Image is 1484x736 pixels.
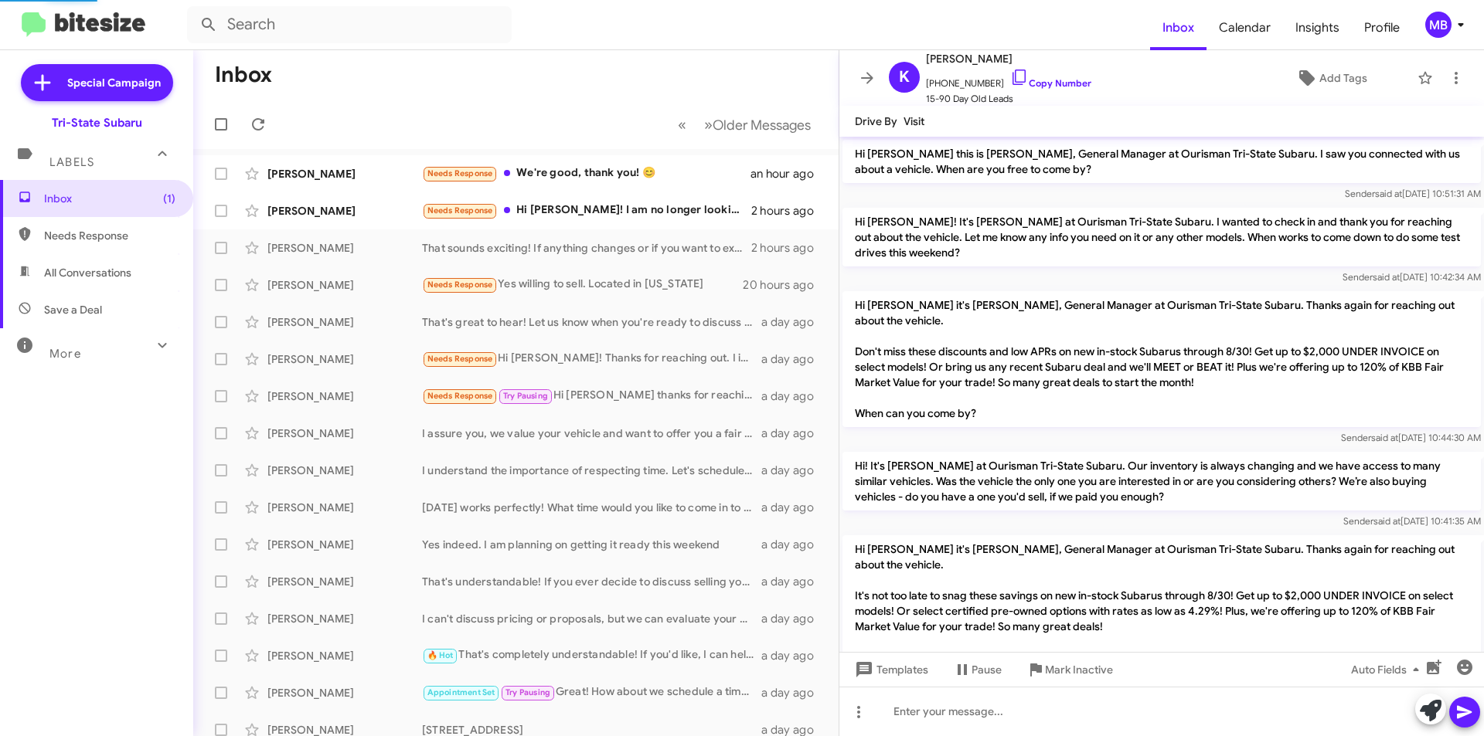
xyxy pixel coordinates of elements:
div: [PERSON_NAME] [267,314,422,330]
div: MB [1425,12,1452,38]
div: We're good, thank you! 😊 [422,164,751,182]
div: 2 hours ago [751,203,826,219]
span: said at [1373,515,1401,527]
span: Sender [DATE] 10:42:34 AM [1343,271,1481,283]
span: Special Campaign [67,75,161,90]
div: [PERSON_NAME] [267,426,422,441]
div: That's great to hear! Let us know when you're ready to discuss your options further. We’d love to... [422,314,761,330]
span: [PERSON_NAME] [926,49,1091,68]
span: Try Pausing [505,687,550,697]
div: [PERSON_NAME] [267,500,422,515]
span: Sender [DATE] 10:51:31 AM [1345,188,1481,199]
span: « [678,115,686,134]
span: 🔥 Hot [427,650,454,660]
div: Yes indeed. I am planning on getting it ready this weekend [422,537,761,552]
span: Appointment Set [427,687,495,697]
span: 15-90 Day Old Leads [926,91,1091,107]
div: [PERSON_NAME] [267,611,422,626]
div: a day ago [761,314,826,330]
span: Pause [972,656,1002,683]
span: Needs Response [427,168,493,178]
p: Hi [PERSON_NAME] it's [PERSON_NAME], General Manager at Ourisman Tri-State Subaru. Thanks again f... [842,291,1481,427]
div: [PERSON_NAME] [267,277,422,293]
span: Sender [DATE] 10:41:35 AM [1343,515,1481,527]
input: Search [187,6,512,43]
div: a day ago [761,648,826,663]
span: Needs Response [427,205,493,215]
div: I assure you, we value your vehicle and want to offer you a fair assessment. Let’s set up an appo... [422,426,761,441]
span: said at [1373,271,1400,283]
span: Mark Inactive [1045,656,1113,683]
div: [PERSON_NAME] [267,648,422,663]
span: Needs Response [427,391,493,401]
button: Previous [669,109,696,141]
button: Templates [839,656,941,683]
a: Insights [1283,5,1352,50]
span: Auto Fields [1351,656,1425,683]
span: » [704,115,713,134]
div: Hi [PERSON_NAME]! I am no longer looking for a vehicle. Thank you! [422,202,751,219]
span: Save a Deal [44,302,102,317]
span: K [899,65,910,90]
div: [PERSON_NAME] [267,463,422,478]
div: [PERSON_NAME] [267,537,422,552]
span: Add Tags [1319,64,1367,92]
span: All Conversations [44,265,131,280]
span: Inbox [44,191,175,206]
div: [PERSON_NAME] [267,203,422,219]
div: a day ago [761,611,826,626]
span: More [49,347,81,361]
div: a day ago [761,426,826,441]
a: Inbox [1150,5,1207,50]
a: Copy Number [1010,77,1091,89]
span: Templates [852,656,928,683]
p: Hi! It's [PERSON_NAME] at Ourisman Tri-State Subaru. Our inventory is always changing and we have... [842,452,1481,510]
div: a day ago [761,685,826,700]
span: Visit [904,114,924,128]
a: Special Campaign [21,64,173,101]
div: a day ago [761,351,826,367]
div: a day ago [761,463,826,478]
div: Hi [PERSON_NAME]! Thanks for reaching out. I incorrectly entered the address of the vehicle and i... [422,350,761,368]
div: [DATE] works perfectly! What time would you like to come in to discuss selling your Telluride? [422,500,761,515]
span: Profile [1352,5,1412,50]
div: 2 hours ago [751,240,826,256]
div: I can't discuss pricing or proposals, but we can evaluate your Wrangler Unlimited in person. Woul... [422,611,761,626]
button: Pause [941,656,1014,683]
div: [PERSON_NAME] [267,166,422,181]
span: Needs Response [427,280,493,290]
p: Hi [PERSON_NAME] it's [PERSON_NAME], General Manager at Ourisman Tri-State Subaru. Thanks again f... [842,535,1481,671]
div: a day ago [761,388,826,404]
span: Needs Response [427,354,493,364]
span: (1) [163,191,175,206]
div: [PERSON_NAME] [267,240,422,256]
div: That's completely understandable! If you'd like, I can help you with more information to make you... [422,646,761,664]
div: Tri-State Subaru [52,115,142,131]
div: That's understandable! If you ever decide to discuss selling your vehicle, we're here to help. Do... [422,574,761,589]
div: [PERSON_NAME] [267,685,422,700]
div: a day ago [761,574,826,589]
button: Mark Inactive [1014,656,1125,683]
span: Labels [49,155,94,169]
div: Great! How about we schedule a time next week to discuss the sale of your Focus St? Let me know w... [422,683,761,701]
div: a day ago [761,500,826,515]
span: Older Messages [713,117,811,134]
span: Needs Response [44,228,175,243]
button: Auto Fields [1339,656,1438,683]
span: Try Pausing [503,391,548,401]
button: MB [1412,12,1467,38]
div: Hi [PERSON_NAME] thanks for reaching out. Let's chat late next week. I'm out of town now but will... [422,387,761,405]
div: 20 hours ago [743,277,826,293]
div: a day ago [761,537,826,552]
div: an hour ago [751,166,826,181]
a: Calendar [1207,5,1283,50]
div: [PERSON_NAME] [267,388,422,404]
span: said at [1371,432,1398,443]
h1: Inbox [215,63,272,87]
p: Hi [PERSON_NAME] this is [PERSON_NAME], General Manager at Ourisman Tri-State Subaru. I saw you c... [842,140,1481,183]
nav: Page navigation example [669,109,820,141]
span: Drive By [855,114,897,128]
div: [PERSON_NAME] [267,574,422,589]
